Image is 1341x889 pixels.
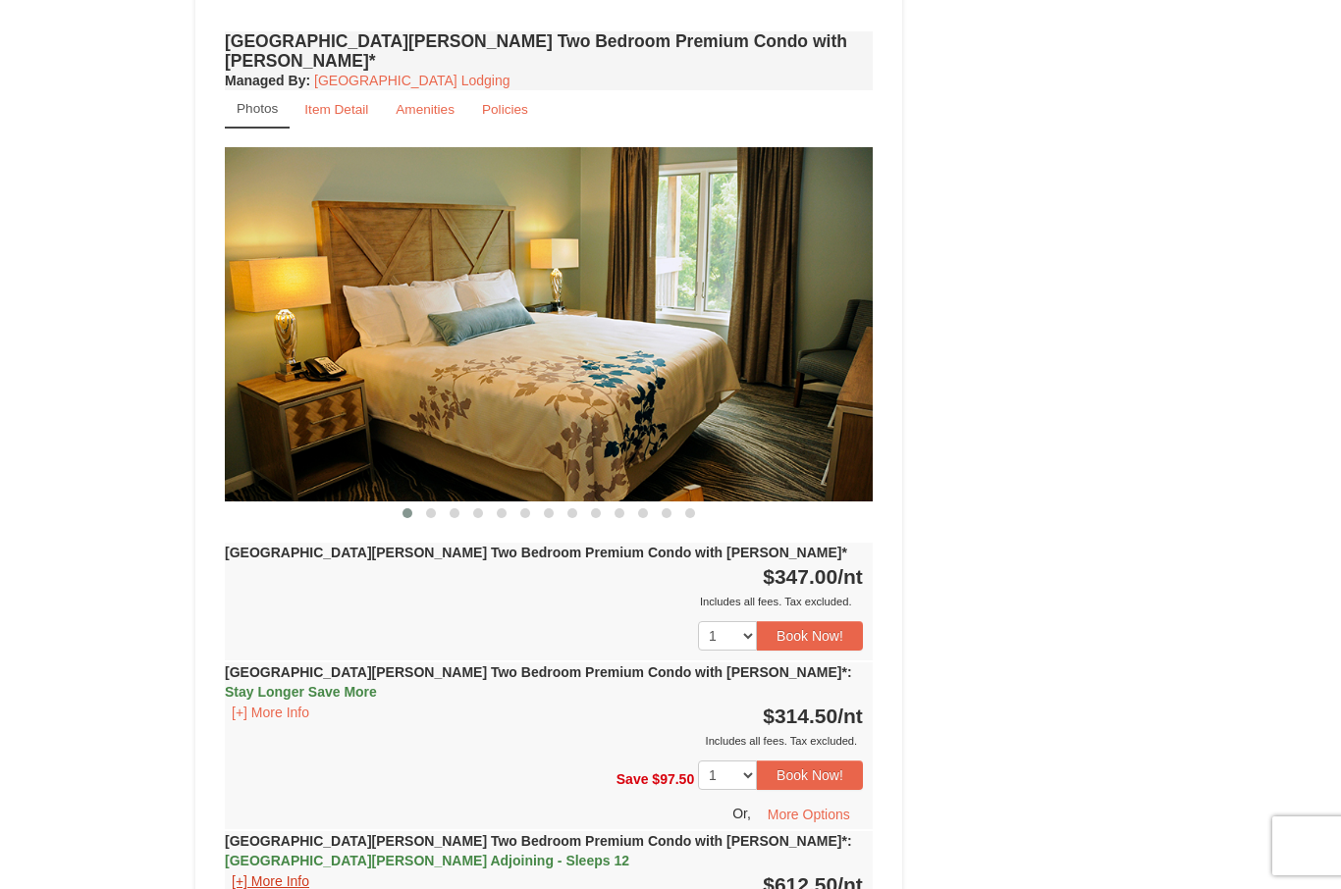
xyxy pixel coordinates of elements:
span: /nt [837,565,863,588]
div: Includes all fees. Tax excluded. [225,731,863,751]
span: Stay Longer Save More [225,684,377,700]
button: Book Now! [757,621,863,651]
span: /nt [837,705,863,727]
small: Amenities [396,102,455,117]
small: Policies [482,102,528,117]
strong: : [225,73,310,88]
span: Save [617,771,649,787]
a: Amenities [383,90,467,129]
button: [+] More Info [225,702,316,723]
div: Includes all fees. Tax excluded. [225,592,863,611]
span: : [847,664,852,680]
span: : [847,833,852,849]
strong: [GEOGRAPHIC_DATA][PERSON_NAME] Two Bedroom Premium Condo with [PERSON_NAME]* [225,833,852,868]
span: [GEOGRAPHIC_DATA][PERSON_NAME] Adjoining - Sleeps 12 [225,853,629,868]
a: Item Detail [292,90,381,129]
small: Item Detail [304,102,368,117]
a: Policies [469,90,541,129]
span: $97.50 [652,771,694,787]
a: Photos [225,90,290,129]
strong: [GEOGRAPHIC_DATA][PERSON_NAME] Two Bedroom Premium Condo with [PERSON_NAME]* [225,664,852,700]
a: [GEOGRAPHIC_DATA] Lodging [314,73,510,88]
strong: [GEOGRAPHIC_DATA][PERSON_NAME] Two Bedroom Premium Condo with [PERSON_NAME]* [225,545,847,560]
img: 18876286-177-ea6bac13.jpg [225,147,873,501]
button: Book Now! [757,760,863,790]
span: Or, [732,806,751,821]
button: More Options [755,800,863,829]
strong: $347.00 [763,565,863,588]
span: Managed By [225,73,305,88]
small: Photos [237,101,278,116]
h4: [GEOGRAPHIC_DATA][PERSON_NAME] Two Bedroom Premium Condo with [PERSON_NAME]* [225,31,873,71]
span: $314.50 [763,705,837,727]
